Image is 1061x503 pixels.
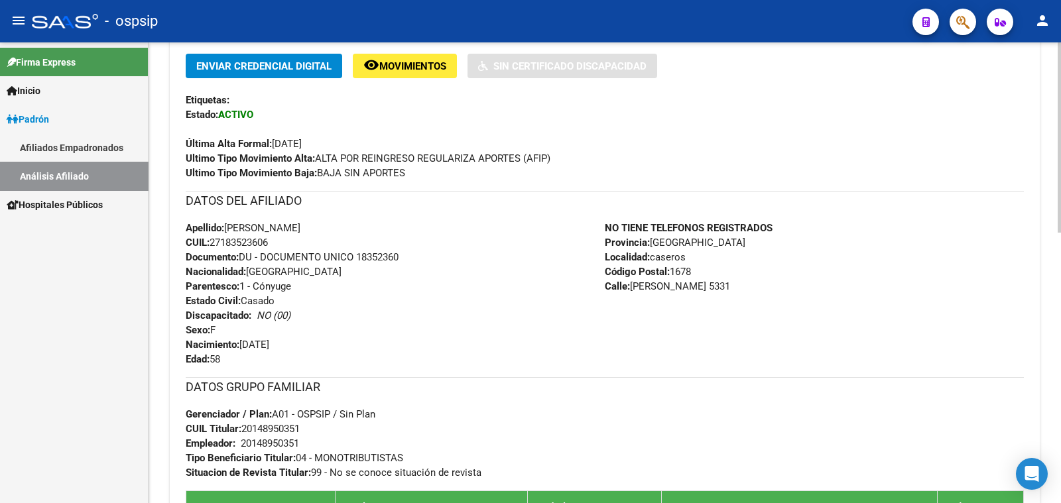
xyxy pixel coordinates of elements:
[7,197,103,212] span: Hospitales Públicos
[468,54,657,78] button: Sin Certificado Discapacidad
[186,309,251,321] strong: Discapacitado:
[186,138,302,150] span: [DATE]
[241,436,299,451] div: 20148950351
[186,237,210,249] strong: CUIL:
[605,251,686,263] span: caseros
[605,280,630,292] strong: Calle:
[605,222,773,234] strong: NO TIENE TELEFONOS REGISTRADOS
[605,237,650,249] strong: Provincia:
[186,152,315,164] strong: Ultimo Tipo Movimiento Alta:
[186,280,291,292] span: 1 - Cónyuge
[186,109,218,121] strong: Estado:
[186,452,296,464] strong: Tipo Beneficiario Titular:
[186,353,220,365] span: 58
[186,423,300,435] span: 20148950351
[186,138,272,150] strong: Última Alta Formal:
[605,266,691,278] span: 1678
[196,60,332,72] span: Enviar Credencial Digital
[1016,458,1048,490] div: Open Intercom Messenger
[186,251,399,263] span: DU - DOCUMENTO UNICO 18352360
[218,109,253,121] strong: ACTIVO
[186,192,1024,210] h3: DATOS DEL AFILIADO
[186,324,210,336] strong: Sexo:
[7,55,76,70] span: Firma Express
[605,280,730,292] span: [PERSON_NAME] 5331
[186,423,241,435] strong: CUIL Titular:
[186,408,375,420] span: A01 - OSPSIP / Sin Plan
[379,60,446,72] span: Movimientos
[186,295,275,307] span: Casado
[353,54,457,78] button: Movimientos
[186,54,342,78] button: Enviar Credencial Digital
[186,295,241,307] strong: Estado Civil:
[186,266,342,278] span: [GEOGRAPHIC_DATA]
[1034,13,1050,28] mat-icon: person
[7,112,49,127] span: Padrón
[493,60,647,72] span: Sin Certificado Discapacidad
[186,353,210,365] strong: Edad:
[186,222,300,234] span: [PERSON_NAME]
[186,167,405,179] span: BAJA SIN APORTES
[186,339,239,351] strong: Nacimiento:
[186,251,239,263] strong: Documento:
[186,94,229,106] strong: Etiquetas:
[186,237,268,249] span: 27183523606
[186,467,311,478] strong: Situacion de Revista Titular:
[186,280,239,292] strong: Parentesco:
[186,467,481,478] span: 99 - No se conoce situación de revista
[605,251,650,263] strong: Localidad:
[186,266,246,278] strong: Nacionalidad:
[363,57,379,73] mat-icon: remove_red_eye
[186,339,269,351] span: [DATE]
[186,408,272,420] strong: Gerenciador / Plan:
[186,222,224,234] strong: Apellido:
[186,378,1024,396] h3: DATOS GRUPO FAMILIAR
[605,266,670,278] strong: Código Postal:
[7,84,40,98] span: Inicio
[605,237,745,249] span: [GEOGRAPHIC_DATA]
[186,437,235,449] strong: Empleador:
[186,324,216,336] span: F
[11,13,27,28] mat-icon: menu
[186,152,550,164] span: ALTA POR REINGRESO REGULARIZA APORTES (AFIP)
[186,167,317,179] strong: Ultimo Tipo Movimiento Baja:
[186,452,403,464] span: 04 - MONOTRIBUTISTAS
[257,309,290,321] i: NO (00)
[105,7,158,36] span: - ospsip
